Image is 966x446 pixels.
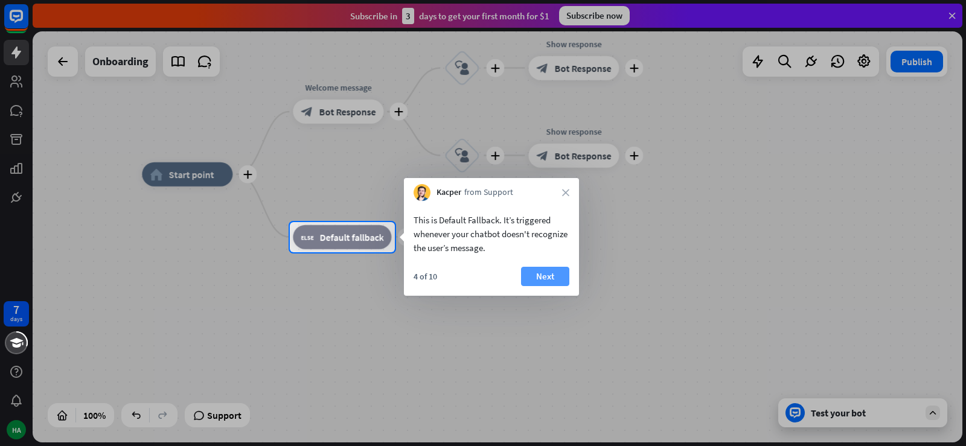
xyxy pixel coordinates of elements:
div: This is Default Fallback. It’s triggered whenever your chatbot doesn't recognize the user’s message. [414,213,569,255]
span: Default fallback [319,231,383,243]
i: block_fallback [301,231,313,243]
button: Next [521,267,569,286]
span: from Support [464,186,513,199]
span: Kacper [437,186,461,199]
i: close [562,189,569,196]
div: 4 of 10 [414,271,437,282]
button: Open LiveChat chat widget [10,5,46,41]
